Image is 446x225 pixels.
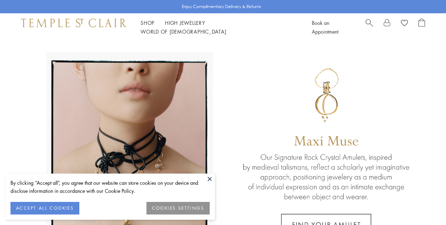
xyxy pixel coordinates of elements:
[141,19,154,26] a: ShopShop
[411,192,439,218] iframe: Gorgias live chat messenger
[21,19,127,27] img: Temple St. Clair
[418,19,425,36] a: Open Shopping Bag
[182,3,261,10] p: Enjoy Complimentary Delivery & Returns
[10,179,210,195] div: By clicking “Accept all”, you agree that our website can store cookies on your device and disclos...
[366,19,373,36] a: Search
[401,19,408,29] a: View Wishlist
[141,19,296,36] nav: Main navigation
[141,28,226,35] a: World of [DEMOGRAPHIC_DATA]World of [DEMOGRAPHIC_DATA]
[146,202,210,215] button: COOKIES SETTINGS
[10,202,79,215] button: ACCEPT ALL COOKIES
[312,19,338,35] a: Book an Appointment
[165,19,205,26] a: High JewelleryHigh Jewellery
